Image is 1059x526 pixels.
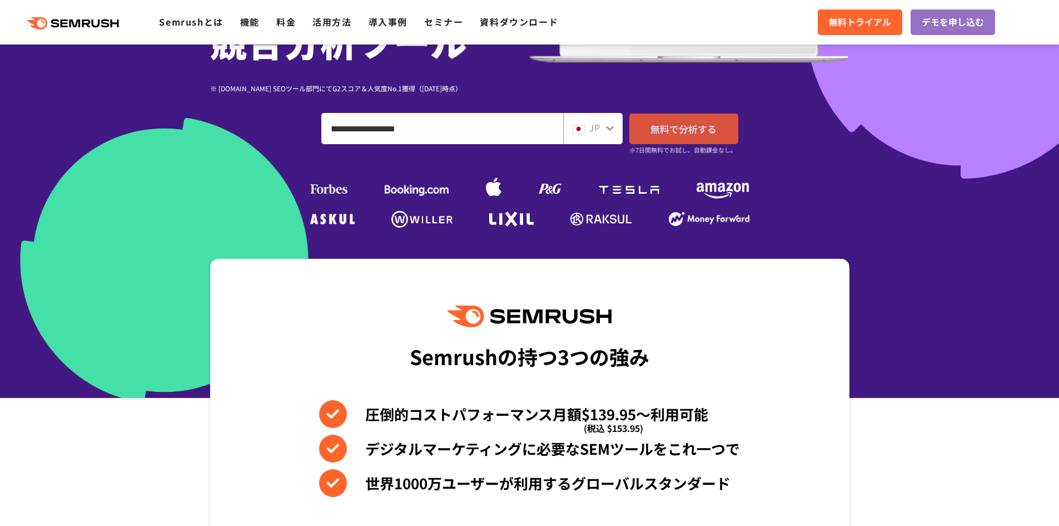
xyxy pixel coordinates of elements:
[210,83,530,94] div: ※ [DOMAIN_NAME] SEOツール部門にてG2スコア＆人気度No.1獲得（[DATE]時点）
[818,9,902,35] a: 無料トライアル
[629,145,737,155] small: ※7日間無料でお試し。自動課金なし。
[480,15,558,28] a: 資料ダウンロード
[369,15,407,28] a: 導入事例
[922,15,984,30] span: デモを申し込む
[159,15,223,28] a: Semrushとは
[448,306,611,327] img: Semrush
[829,15,891,30] span: 無料トライアル
[276,15,296,28] a: 料金
[424,15,463,28] a: セミナー
[312,15,351,28] a: 活用方法
[319,469,740,497] li: 世界1000万ユーザーが利用するグローバルスタンダード
[322,114,563,144] input: ドメイン、キーワードまたはURLを入力してください
[589,121,600,134] span: JP
[410,336,649,377] div: Semrushの持つ3つの強み
[584,414,643,442] span: (税込 $153.95)
[240,15,260,28] a: 機能
[629,114,738,144] a: 無料で分析する
[319,400,740,428] li: 圧倒的コストパフォーマンス月額$139.95〜利用可能
[319,435,740,463] li: デジタルマーケティングに必要なSEMツールをこれ一つで
[650,122,717,136] span: 無料で分析する
[911,9,995,35] a: デモを申し込む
